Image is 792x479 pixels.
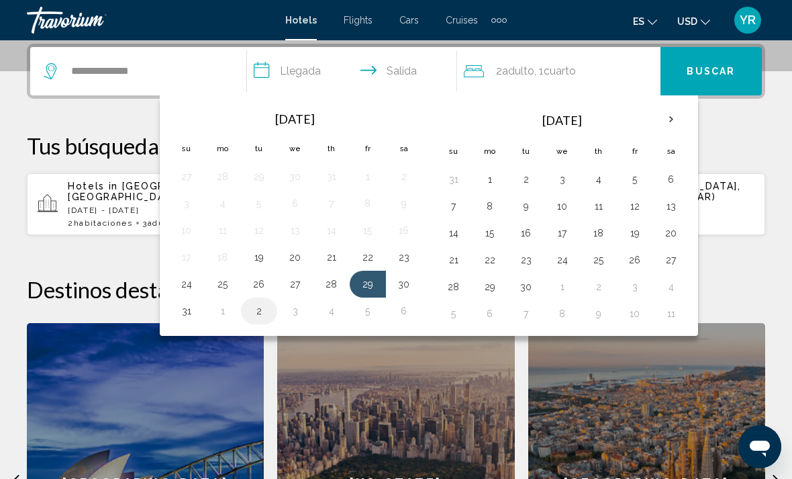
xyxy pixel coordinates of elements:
button: Day 29 [479,277,501,296]
span: habitaciones [74,218,133,228]
button: Day 22 [479,251,501,269]
span: 2 [68,218,133,228]
button: Day 31 [321,167,342,186]
button: Day 6 [393,302,415,320]
button: Day 26 [248,275,270,294]
button: Day 8 [357,194,379,213]
button: Day 12 [248,221,270,240]
button: Day 25 [212,275,234,294]
span: 2 [496,62,534,81]
span: Cuarto [544,64,576,77]
button: Day 11 [588,197,609,216]
span: [GEOGRAPHIC_DATA], [GEOGRAPHIC_DATA] (PAR) [68,181,240,202]
button: Day 5 [248,194,270,213]
button: Day 27 [285,275,306,294]
button: Day 6 [479,304,501,323]
a: Travorium [27,7,272,34]
button: User Menu [730,6,765,34]
button: Day 18 [588,224,609,243]
button: Day 8 [552,304,573,323]
button: Change currency [677,11,710,31]
th: [DATE] [205,104,386,134]
button: Hotels in [GEOGRAPHIC_DATA], [GEOGRAPHIC_DATA] (PAR)[DATE] - [DATE]2habitaciones3Adulto, 1Niño [27,173,264,236]
button: Extra navigation items [491,9,507,31]
button: Day 17 [552,224,573,243]
button: Day 19 [624,224,646,243]
button: Day 31 [176,302,197,320]
button: Day 1 [212,302,234,320]
span: , 1 [534,62,576,81]
button: Day 9 [515,197,537,216]
button: Day 5 [624,170,646,189]
button: Day 6 [660,170,682,189]
h2: Destinos destacados [27,276,765,303]
p: Tus búsquedas recientes [27,132,765,159]
th: [DATE] [472,104,653,136]
button: Day 28 [212,167,234,186]
button: Day 3 [624,277,646,296]
span: Adulto [148,218,177,228]
p: [DATE] - [DATE] [68,206,253,215]
button: Day 16 [393,221,415,240]
span: 3 [142,218,177,228]
button: Day 7 [443,197,464,216]
button: Day 9 [588,304,609,323]
button: Next month [653,104,689,135]
button: Day 12 [624,197,646,216]
button: Day 10 [552,197,573,216]
button: Day 14 [443,224,464,243]
button: Day 28 [321,275,342,294]
button: Day 27 [176,167,197,186]
a: Hotels [285,15,317,26]
button: Day 2 [515,170,537,189]
button: Day 13 [285,221,306,240]
button: Day 3 [552,170,573,189]
button: Day 19 [248,248,270,267]
span: Adulto [502,64,534,77]
button: Change language [633,11,657,31]
button: Day 1 [357,167,379,186]
button: Travelers: 2 adults, 0 children [457,47,660,95]
button: Day 23 [515,251,537,269]
button: Day 31 [443,170,464,189]
button: Day 15 [357,221,379,240]
button: Buscar [660,47,762,95]
button: Day 3 [176,194,197,213]
button: Day 30 [393,275,415,294]
button: Day 10 [176,221,197,240]
button: Day 20 [660,224,682,243]
span: Buscar [687,67,735,77]
button: Check in and out dates [247,47,457,95]
button: Day 5 [443,304,464,323]
button: Day 24 [552,251,573,269]
button: Day 27 [660,251,682,269]
div: Search widget [30,47,762,95]
span: YR [740,13,756,27]
button: Day 21 [321,248,342,267]
a: Cars [399,15,419,26]
button: Day 11 [212,221,234,240]
button: Day 26 [624,251,646,269]
button: Day 6 [285,194,306,213]
button: Day 21 [443,251,464,269]
button: Day 2 [248,302,270,320]
button: Day 7 [321,194,342,213]
span: Hotels in [68,181,118,191]
button: Day 30 [285,167,306,186]
button: Day 25 [588,251,609,269]
button: Day 18 [212,248,234,267]
button: Day 1 [552,277,573,296]
span: Cruises [446,15,478,26]
span: es [633,16,644,27]
button: Day 4 [588,170,609,189]
button: Day 5 [357,302,379,320]
button: Day 30 [515,277,537,296]
button: Day 14 [321,221,342,240]
button: Day 13 [660,197,682,216]
iframe: Button to launch messaging window [738,425,781,468]
a: Flights [344,15,373,26]
button: Day 9 [393,194,415,213]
